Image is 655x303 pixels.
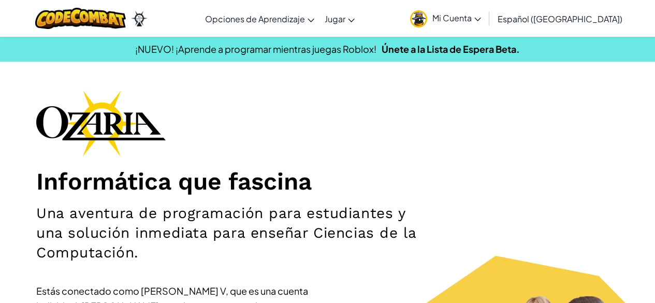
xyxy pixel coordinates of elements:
[135,43,376,55] span: ¡NUEVO! ¡Aprende a programar mientras juegas Roblox!
[319,5,360,33] a: Jugar
[200,5,319,33] a: Opciones de Aprendizaje
[432,12,481,23] span: Mi Cuenta
[405,2,486,35] a: Mi Cuenta
[410,10,427,27] img: avatar
[36,204,427,263] h2: Una aventura de programación para estudiantes y una solución inmediata para enseñar Ciencias de l...
[498,13,622,24] span: Español ([GEOGRAPHIC_DATA])
[36,90,166,156] img: Ozaria branding logo
[382,43,520,55] a: Únete a la Lista de Espera Beta.
[325,13,345,24] span: Jugar
[492,5,628,33] a: Español ([GEOGRAPHIC_DATA])
[131,11,148,26] img: Ozaria
[36,167,619,196] h1: Informática que fascina
[205,13,305,24] span: Opciones de Aprendizaje
[35,8,126,29] img: CodeCombat logo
